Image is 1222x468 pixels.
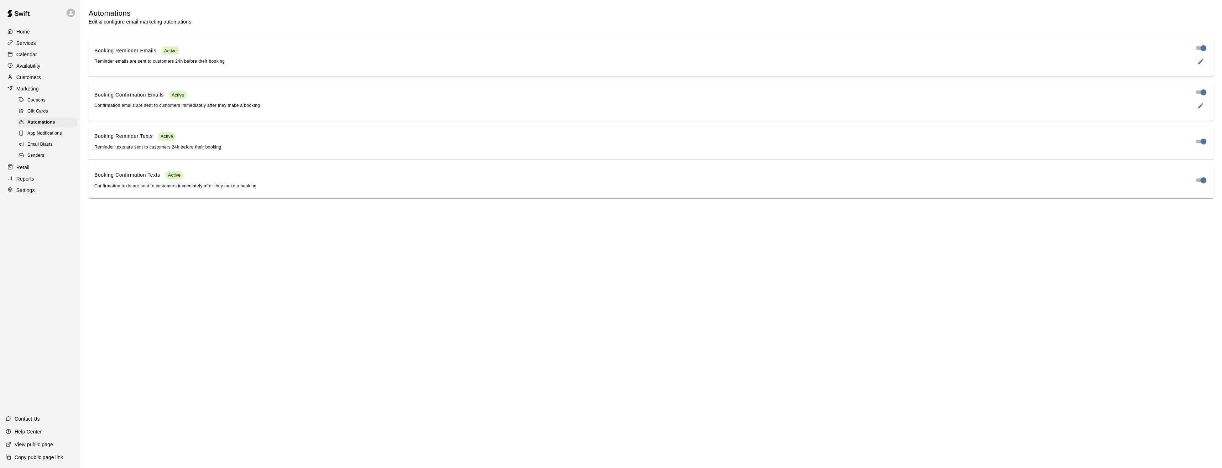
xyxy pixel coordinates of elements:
div: App Notifications [17,129,77,139]
p: Home [16,28,30,35]
p: Booking Reminder Emails [94,47,156,54]
div: Email Blasts [17,140,77,150]
a: App Notifications [17,128,80,139]
span: Coupons [27,97,46,104]
p: Booking Confirmation Emails [94,91,164,99]
a: Customers [6,72,74,83]
span: Reminder emails are sent to customers 24h before their booking [94,59,225,64]
a: Senders [17,150,80,161]
button: edit [1194,55,1208,68]
p: Booking Reminder Texts [94,132,153,140]
span: Active [161,48,179,53]
div: Senders [17,151,77,161]
button: edit [1194,99,1208,112]
a: Calendar [6,49,74,60]
a: Email Blasts [17,139,80,150]
p: View public page [15,441,53,448]
a: Gift Cards [17,106,80,117]
span: Gift Cards [27,108,48,115]
span: Active [158,134,176,139]
p: Help Center [15,428,42,435]
a: Settings [6,185,74,196]
a: Reports [6,173,74,184]
span: Email Blasts [27,141,53,148]
p: Services [16,40,36,47]
div: Gift Cards [17,106,77,116]
span: App Notifications [27,130,62,137]
p: Availability [16,62,41,69]
a: Home [6,26,74,37]
a: Availability [6,61,74,71]
a: Services [6,38,74,48]
p: Retail [16,164,30,171]
p: Customers [16,74,41,81]
h5: Automations [89,9,191,18]
p: Calendar [16,51,37,58]
span: Active [169,92,187,98]
p: Edit & configure email marketing automations [89,18,191,25]
p: Reports [16,175,34,182]
span: Active [165,172,183,178]
p: Contact Us [15,415,40,422]
p: Marketing [16,85,39,92]
span: Automations [27,119,55,126]
p: Booking Confirmation Texts [94,171,160,179]
a: Retail [6,162,74,173]
div: Coupons [17,95,77,105]
p: Settings [16,187,35,194]
span: Reminder texts are sent to customers 24h before their booking [94,145,221,150]
a: Marketing [6,83,74,94]
a: Coupons [17,95,80,106]
span: Confirmation texts are sent to customers immediately after they make a booking [94,183,256,188]
a: Automations [17,117,80,128]
span: Senders [27,152,45,159]
div: Automations [17,118,77,128]
span: Confirmation emails are sent to customers immediately after they make a booking [94,103,260,108]
p: Copy public page link [15,454,63,461]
